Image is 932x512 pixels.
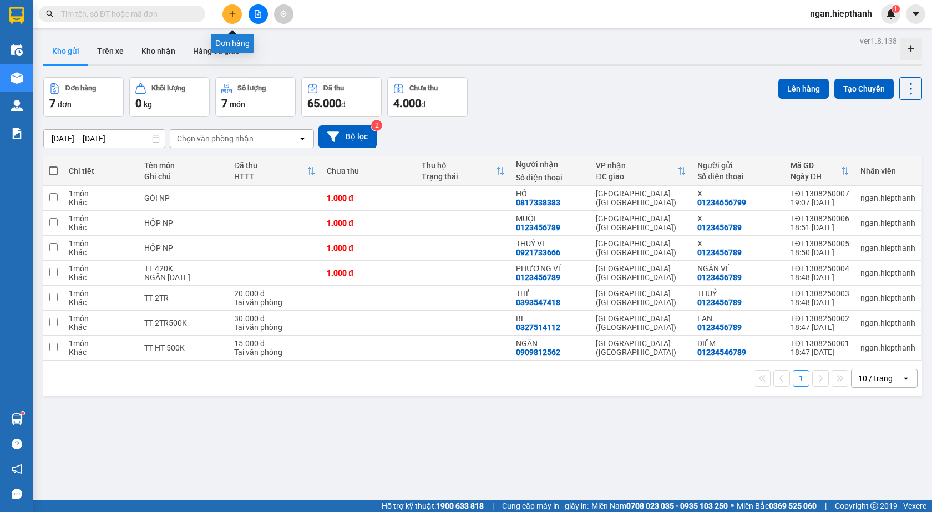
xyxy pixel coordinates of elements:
div: NGÂN THU 13/8 [144,273,223,282]
span: copyright [870,502,878,510]
svg: open [901,374,910,383]
div: TĐT1308250007 [791,189,849,198]
span: plus [229,10,236,18]
div: 0123456789 [697,323,742,332]
div: ngan.hiepthanh [860,194,915,202]
button: caret-down [906,4,925,24]
div: TĐT1308250001 [791,339,849,348]
div: 10 / trang [858,373,893,384]
div: HỘP NP [144,219,223,227]
div: [GEOGRAPHIC_DATA] ([GEOGRAPHIC_DATA]) [596,289,686,307]
div: 01234656799 [697,198,746,207]
div: Người gửi [697,161,779,170]
span: 7 [221,97,227,110]
div: MUỘI [516,214,585,223]
div: Tạo kho hàng mới [900,38,922,60]
div: Khác [69,323,133,332]
div: Khối lượng [151,84,185,92]
div: 1.000 đ [327,219,410,227]
div: Ghi chú [144,172,223,181]
div: 18:47 [DATE] [791,323,849,332]
div: [GEOGRAPHIC_DATA] ([GEOGRAPHIC_DATA]) [596,239,686,257]
img: warehouse-icon [11,100,23,111]
div: Khác [69,348,133,357]
div: [GEOGRAPHIC_DATA] ([GEOGRAPHIC_DATA]) [596,214,686,232]
div: 0327514112 [516,323,560,332]
div: Chọn văn phòng nhận [177,133,254,144]
div: 0921733666 [516,248,560,257]
div: 0909812562 [516,348,560,357]
div: 0817338383 [516,198,560,207]
button: Lên hàng [778,79,829,99]
div: X [697,239,779,248]
div: Ngày ĐH [791,172,840,181]
div: 0123456789 [516,223,560,232]
span: notification [12,464,22,474]
div: 19:07 [DATE] [791,198,849,207]
div: Thu hộ [422,161,496,170]
div: 1.000 đ [327,268,410,277]
button: Đơn hàng7đơn [43,77,124,117]
div: NGÂN VÉ [697,264,779,273]
button: Đã thu65.000đ [301,77,382,117]
button: Chưa thu4.000đ [387,77,468,117]
div: 1 món [69,289,133,298]
div: Khác [69,248,133,257]
div: ngan.hiepthanh [860,343,915,352]
div: HỒ [516,189,585,198]
div: Số điện thoại [697,172,779,181]
div: [GEOGRAPHIC_DATA] ([GEOGRAPHIC_DATA]) [596,264,686,282]
img: warehouse-icon [11,72,23,84]
div: 1 món [69,189,133,198]
div: Khác [69,223,133,232]
th: Toggle SortBy [785,156,855,186]
span: Miền Nam [591,500,728,512]
div: 0123456789 [697,273,742,282]
div: Khác [69,298,133,307]
button: Tạo Chuyến [834,79,894,99]
button: Kho gửi [43,38,88,64]
button: Trên xe [88,38,133,64]
button: Khối lượng0kg [129,77,210,117]
div: ĐC giao [596,172,677,181]
div: 18:48 [DATE] [791,298,849,307]
div: Nhân viên [860,166,915,175]
div: Người nhận [516,160,585,169]
div: Chưa thu [327,166,410,175]
div: ver 1.8.138 [860,35,897,47]
img: warehouse-icon [11,44,23,56]
span: aim [280,10,287,18]
span: 7 [49,97,55,110]
div: DIỄM [697,339,779,348]
th: Toggle SortBy [229,156,321,186]
div: NGÂN [516,339,585,348]
input: Tìm tên, số ĐT hoặc mã đơn [61,8,192,20]
span: caret-down [911,9,921,19]
span: 4.000 [393,97,421,110]
strong: 1900 633 818 [436,501,484,510]
div: Mã GD [791,161,840,170]
button: Bộ lọc [318,125,377,148]
div: BE [516,314,585,323]
div: TĐT1308250004 [791,264,849,273]
input: Select a date range. [44,130,165,148]
div: 18:47 [DATE] [791,348,849,357]
div: 18:48 [DATE] [791,273,849,282]
span: | [492,500,494,512]
div: TĐT1308250005 [791,239,849,248]
div: Trạng thái [422,172,496,181]
div: TT 420K [144,264,223,273]
span: kg [144,100,152,109]
th: Toggle SortBy [416,156,510,186]
div: THỂ [516,289,585,298]
div: ngan.hiepthanh [860,219,915,227]
div: Khác [69,273,133,282]
div: Chi tiết [69,166,133,175]
div: 0123456789 [697,298,742,307]
span: search [46,10,54,18]
span: | [825,500,827,512]
div: 15.000 đ [234,339,316,348]
div: HỘP NP [144,244,223,252]
span: ngan.hiepthanh [801,7,881,21]
button: Kho nhận [133,38,184,64]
